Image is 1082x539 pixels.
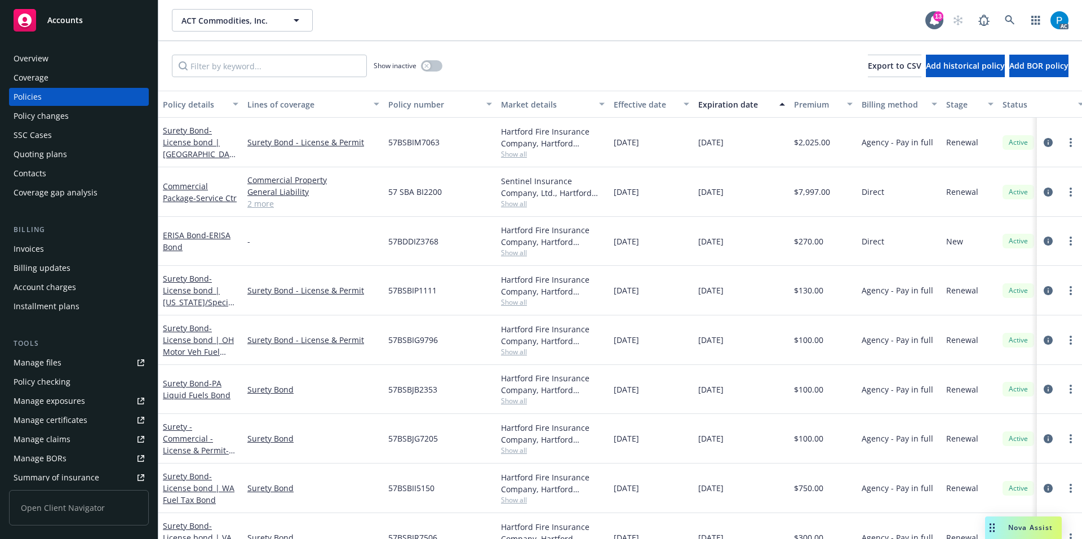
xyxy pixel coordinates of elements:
span: Renewal [946,136,978,148]
a: Surety Bond [247,384,379,395]
span: Agency - Pay in full [862,334,933,346]
div: Coverage [14,69,48,87]
a: Commercial Property [247,174,379,186]
span: Agency - Pay in full [862,136,933,148]
button: Effective date [609,91,694,118]
span: Renewal [946,334,978,346]
span: - Service Ctr [193,193,237,203]
span: New [946,235,963,247]
span: [DATE] [698,284,724,296]
div: Manage claims [14,430,70,448]
span: [DATE] [698,235,724,247]
div: Sentinel Insurance Company, Ltd., Hartford Insurance Group [501,175,605,199]
div: 13 [933,11,943,21]
a: Surety Bond [163,323,234,369]
div: Billing updates [14,259,70,277]
span: [DATE] [614,334,639,346]
a: circleInformation [1041,284,1055,297]
button: Nova Assist [985,516,1062,539]
div: Billing [9,224,149,235]
div: Account charges [14,278,76,296]
div: Hartford Fire Insurance Company, Hartford Insurance Group [501,471,605,495]
span: Active [1007,384,1030,394]
a: Account charges [9,278,149,296]
a: more [1064,234,1077,248]
a: Search [999,9,1021,32]
span: $100.00 [794,433,823,444]
a: Invoices [9,240,149,258]
span: Show all [501,347,605,357]
div: Hartford Fire Insurance Company, Hartford Insurance Group [501,274,605,297]
button: Billing method [857,91,942,118]
span: [DATE] [614,482,639,494]
span: Active [1007,434,1030,444]
span: - [247,235,250,247]
a: circleInformation [1041,185,1055,199]
div: Overview [14,50,48,68]
a: Surety Bond [247,433,379,444]
a: more [1064,482,1077,495]
a: Switch app [1025,9,1047,32]
span: [DATE] [698,384,724,395]
div: Manage files [14,354,61,372]
input: Filter by keyword... [172,55,367,77]
div: Billing method [862,99,925,110]
a: Surety - Commercial - License & Permit [163,421,238,467]
span: Open Client Navigator [9,490,149,525]
div: Status [1003,99,1071,110]
a: ERISA Bond [163,230,230,252]
span: Direct [862,235,884,247]
span: Accounts [47,16,83,25]
span: $130.00 [794,284,823,296]
a: Surety Bond [163,378,230,400]
button: Add BOR policy [1009,55,1068,77]
span: Add BOR policy [1009,60,1068,71]
button: Market details [496,91,609,118]
span: 57BSBJB2353 [388,384,437,395]
a: Start snowing [947,9,969,32]
button: Stage [942,91,998,118]
span: Active [1007,335,1030,345]
a: Manage files [9,354,149,372]
a: more [1064,136,1077,149]
a: General Liability [247,186,379,198]
span: Show all [501,396,605,406]
span: Show inactive [374,61,416,70]
a: Policies [9,88,149,106]
span: Agency - Pay in full [862,433,933,444]
span: 57BSBII5150 [388,482,434,494]
a: Surety Bond - License & Permit [247,334,379,346]
span: Show all [501,297,605,307]
div: Stage [946,99,981,110]
span: Agency - Pay in full [862,482,933,494]
div: Manage exposures [14,392,85,410]
a: Coverage [9,69,149,87]
div: Quoting plans [14,145,67,163]
div: Drag to move [985,516,999,539]
a: circleInformation [1041,482,1055,495]
span: [DATE] [614,136,639,148]
span: [DATE] [614,235,639,247]
div: Hartford Fire Insurance Company, Hartford Insurance Group [501,126,605,149]
div: Coverage gap analysis [14,184,97,202]
a: circleInformation [1041,382,1055,396]
a: Commercial Package [163,181,237,203]
span: 57BDDIZ3768 [388,235,438,247]
span: Show all [501,446,605,455]
span: $100.00 [794,334,823,346]
a: SSC Cases [9,126,149,144]
a: more [1064,333,1077,347]
span: Renewal [946,482,978,494]
div: Tools [9,338,149,349]
span: Active [1007,137,1030,148]
div: Installment plans [14,297,79,315]
span: Show all [501,495,605,505]
a: circleInformation [1041,234,1055,248]
a: Installment plans [9,297,149,315]
a: Surety Bond [247,482,379,494]
div: Hartford Fire Insurance Company, Hartford Insurance Group [501,372,605,396]
span: Active [1007,236,1030,246]
span: Renewal [946,284,978,296]
span: [DATE] [614,186,639,198]
a: circleInformation [1041,136,1055,149]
